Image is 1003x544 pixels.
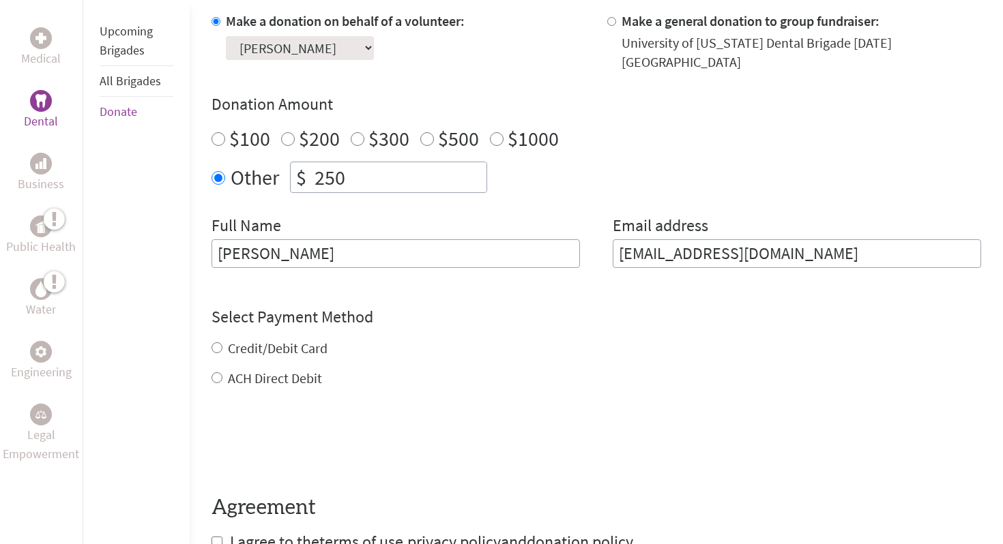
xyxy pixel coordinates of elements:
label: $100 [229,125,270,151]
a: Donate [100,104,137,119]
div: Dental [30,90,52,112]
p: Engineering [11,363,72,382]
a: Legal EmpowermentLegal Empowerment [3,404,80,464]
a: All Brigades [100,73,161,89]
p: Public Health [6,237,76,256]
a: WaterWater [26,278,56,319]
a: Public HealthPublic Health [6,215,76,256]
label: Credit/Debit Card [228,339,328,357]
label: $500 [438,125,479,151]
img: Dental [35,94,46,107]
div: Engineering [30,341,52,363]
label: Email address [613,215,708,239]
label: $300 [368,125,409,151]
li: Donate [100,97,173,127]
img: Legal Empowerment [35,410,46,419]
a: Upcoming Brigades [100,23,153,58]
label: Make a general donation to group fundraiser: [622,12,880,29]
h4: Agreement [212,496,981,520]
img: Engineering [35,346,46,357]
p: Legal Empowerment [3,425,80,464]
div: Public Health [30,215,52,237]
label: ACH Direct Debit [228,369,322,387]
li: Upcoming Brigades [100,16,173,66]
p: Medical [21,49,61,68]
label: Other [231,162,279,193]
a: DentalDental [24,90,58,131]
div: Medical [30,27,52,49]
iframe: reCAPTCHA [212,415,419,468]
a: MedicalMedical [21,27,61,68]
div: Legal Empowerment [30,404,52,425]
a: EngineeringEngineering [11,341,72,382]
input: Enter Amount [312,162,486,192]
p: Water [26,300,56,319]
label: Make a donation on behalf of a volunteer: [226,12,465,29]
img: Medical [35,33,46,44]
div: Water [30,278,52,300]
h4: Select Payment Method [212,306,981,328]
input: Enter Full Name [212,239,580,268]
p: Dental [24,112,58,131]
p: Business [18,175,64,194]
img: Water [35,281,46,297]
div: University of [US_STATE] Dental Brigade [DATE] [GEOGRAPHIC_DATA] [622,33,981,72]
label: $200 [299,125,340,151]
a: BusinessBusiness [18,153,64,194]
label: $1000 [508,125,559,151]
div: Business [30,153,52,175]
li: All Brigades [100,66,173,97]
img: Public Health [35,220,46,233]
img: Business [35,158,46,169]
div: $ [291,162,312,192]
input: Your Email [613,239,981,268]
label: Full Name [212,215,281,239]
h4: Donation Amount [212,93,981,115]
